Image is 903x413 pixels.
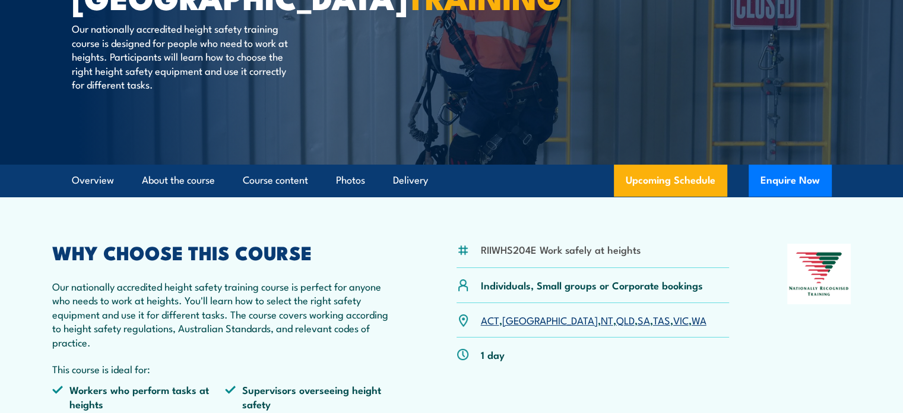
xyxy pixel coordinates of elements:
[481,313,499,327] a: ACT
[692,313,706,327] a: WA
[52,244,399,260] h2: WHY CHOOSE THIS COURSE
[616,313,635,327] a: QLD
[502,313,598,327] a: [GEOGRAPHIC_DATA]
[481,242,641,256] li: RIIWHS204E Work safely at heights
[601,313,613,327] a: NT
[614,165,727,197] a: Upcoming Schedule
[52,279,399,349] p: Our nationally accredited height safety training course is perfect for anyone who needs to work a...
[393,165,428,196] a: Delivery
[52,362,399,376] p: This course is ideal for:
[72,165,114,196] a: Overview
[142,165,215,196] a: About the course
[481,348,505,361] p: 1 day
[653,313,670,327] a: TAS
[225,383,398,411] li: Supervisors overseeing height safety
[481,278,703,292] p: Individuals, Small groups or Corporate bookings
[243,165,308,196] a: Course content
[673,313,689,327] a: VIC
[638,313,650,327] a: SA
[749,165,832,197] button: Enquire Now
[336,165,365,196] a: Photos
[787,244,851,304] img: Nationally Recognised Training logo.
[481,313,706,327] p: , , , , , , ,
[72,21,289,91] p: Our nationally accredited height safety training course is designed for people who need to work a...
[52,383,226,411] li: Workers who perform tasks at heights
